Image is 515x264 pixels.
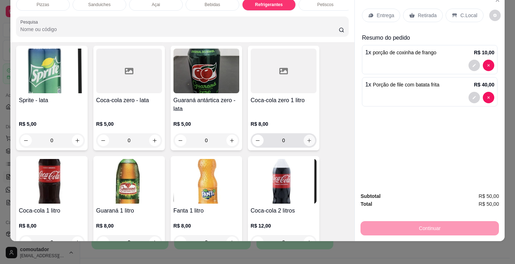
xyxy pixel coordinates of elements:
p: C.Local [460,12,477,19]
img: product-image [173,49,239,93]
span: Porção de file com batata frita [373,82,440,88]
button: decrease-product-quantity [98,135,109,146]
p: R$ 8,00 [173,222,239,229]
p: R$ 12,00 [251,222,317,229]
label: Pesquisa [20,19,40,25]
img: product-image [19,49,85,93]
p: R$ 8,00 [251,120,317,128]
img: product-image [96,159,162,204]
button: decrease-product-quantity [483,92,494,103]
button: increase-product-quantity [149,135,161,146]
h4: Coca-cola zero 1 litro [251,96,317,105]
h4: Coca-cola 2 litros [251,206,317,215]
p: R$ 40,00 [474,81,494,88]
p: Petiscos [317,2,333,8]
button: decrease-product-quantity [20,135,32,146]
p: 1 x [365,48,436,57]
button: decrease-product-quantity [98,236,109,248]
p: R$ 8,00 [96,222,162,229]
img: product-image [19,159,85,204]
p: 1 x [365,80,439,89]
button: decrease-product-quantity [483,60,494,71]
p: Entrega [377,12,394,19]
button: increase-product-quantity [149,236,161,248]
span: R$ 50,00 [479,192,499,200]
p: Resumo do pedido [362,34,497,42]
img: product-image [251,159,317,204]
button: increase-product-quantity [304,135,315,146]
strong: Total [360,201,372,207]
p: Bebidas [205,2,220,8]
p: Sanduiches [88,2,111,8]
img: product-image [173,159,239,204]
button: increase-product-quantity [72,236,83,248]
p: Refrigerantes [255,2,283,8]
span: porção de coxinha de frango [373,50,436,55]
span: R$ 50,00 [479,200,499,208]
p: R$ 5,00 [96,120,162,128]
p: R$ 5,00 [19,120,85,128]
p: Açai [152,2,160,8]
p: R$ 8,00 [19,222,85,229]
button: decrease-product-quantity [175,236,186,248]
h4: Sprite - lata [19,96,85,105]
button: increase-product-quantity [226,236,238,248]
h4: Coca-cola 1 litro [19,206,85,215]
button: decrease-product-quantity [469,60,480,71]
button: decrease-product-quantity [489,10,501,21]
h4: Guaraná 1 litro [96,206,162,215]
p: R$ 10,00 [474,49,494,56]
button: increase-product-quantity [72,135,83,146]
button: decrease-product-quantity [175,135,186,146]
p: Pizzas [36,2,49,8]
button: increase-product-quantity [226,135,238,146]
button: decrease-product-quantity [20,236,32,248]
button: decrease-product-quantity [469,92,480,103]
h4: Coca-cola zero - lata [96,96,162,105]
strong: Subtotal [360,193,381,199]
h4: Fanta 1 litro [173,206,239,215]
button: decrease-product-quantity [252,135,264,146]
input: Pesquisa [20,26,339,33]
h4: Guaraná antártica zero - lata [173,96,239,113]
button: increase-product-quantity [304,236,315,248]
p: Retirada [418,12,437,19]
button: decrease-product-quantity [252,236,264,248]
p: R$ 5,00 [173,120,239,128]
